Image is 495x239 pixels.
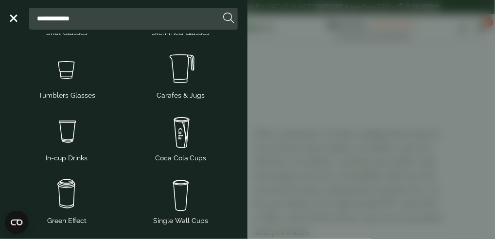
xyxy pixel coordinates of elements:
img: Tumbler_glass.svg [14,50,120,88]
a: Coca Cola Cups [128,110,234,165]
img: JugsNcaraffes.svg [128,50,234,88]
span: Carafes & Jugs [157,90,205,101]
a: Single Wall Cups [128,173,234,228]
img: Incup_drinks.svg [14,112,120,151]
span: Single Wall Cups [153,216,208,226]
span: Tumblers Glasses [38,90,95,101]
a: Carafes & Jugs [128,48,234,102]
button: Open CMP widget [5,211,28,234]
a: Green Effect [14,173,120,228]
span: In-cup Drinks [46,153,88,163]
a: In-cup Drinks [14,110,120,165]
img: HotDrink_paperCup.svg [14,175,120,214]
span: Coca Cola Cups [155,153,207,163]
span: Green Effect [47,216,87,226]
a: Tumblers Glasses [14,48,120,102]
img: cola.svg [128,112,234,151]
img: plain-soda-cup.svg [128,175,234,214]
